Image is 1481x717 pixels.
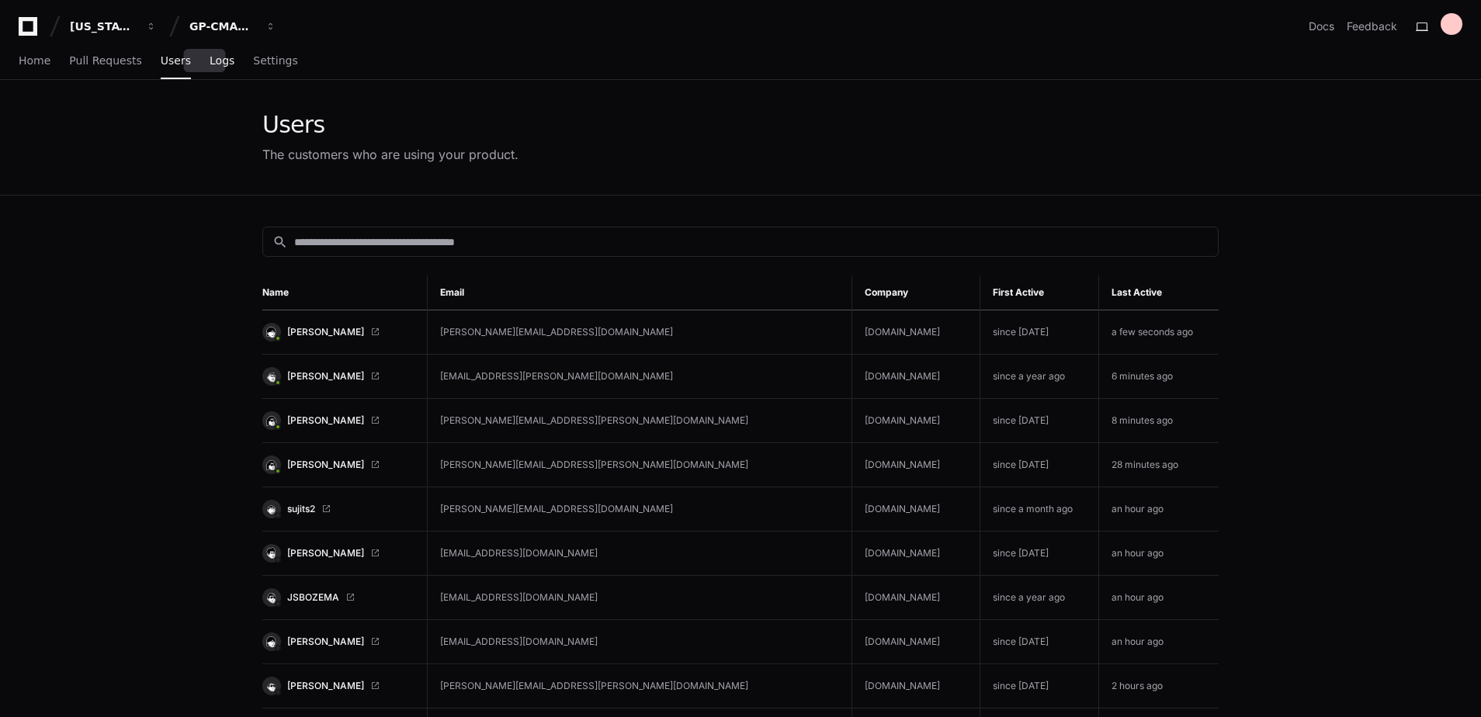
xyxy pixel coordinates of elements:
a: [PERSON_NAME] [262,677,414,695]
span: [PERSON_NAME] [287,370,364,383]
a: Home [19,43,50,79]
td: [EMAIL_ADDRESS][DOMAIN_NAME] [428,576,852,620]
span: Logs [210,56,234,65]
a: [PERSON_NAME] [262,455,414,474]
td: [PERSON_NAME][EMAIL_ADDRESS][PERSON_NAME][DOMAIN_NAME] [428,664,852,708]
th: Company [852,275,980,310]
td: [PERSON_NAME][EMAIL_ADDRESS][DOMAIN_NAME] [428,487,852,532]
a: Users [161,43,191,79]
a: [PERSON_NAME] [262,323,414,341]
td: [EMAIL_ADDRESS][DOMAIN_NAME] [428,532,852,576]
td: an hour ago [1099,620,1219,664]
div: Users [262,111,519,139]
td: [PERSON_NAME][EMAIL_ADDRESS][PERSON_NAME][DOMAIN_NAME] [428,443,852,487]
td: an hour ago [1099,576,1219,620]
span: Users [161,56,191,65]
span: sujits2 [287,503,315,515]
a: Logs [210,43,234,79]
button: GP-CMAG-MP2 [183,12,283,40]
button: [US_STATE] Pacific [64,12,163,40]
td: [DOMAIN_NAME] [852,664,980,708]
img: 7.svg [264,369,279,383]
span: [PERSON_NAME] [287,547,364,559]
td: [DOMAIN_NAME] [852,355,980,399]
a: [PERSON_NAME] [262,632,414,651]
a: Pull Requests [69,43,141,79]
td: [DOMAIN_NAME] [852,576,980,620]
span: [PERSON_NAME] [287,459,364,471]
th: Last Active [1099,275,1219,310]
img: 6.svg [264,590,279,604]
a: [PERSON_NAME] [262,411,414,430]
div: GP-CMAG-MP2 [189,19,256,34]
td: an hour ago [1099,532,1219,576]
td: since [DATE] [980,399,1099,443]
td: [DOMAIN_NAME] [852,310,980,355]
td: [EMAIL_ADDRESS][DOMAIN_NAME] [428,620,852,664]
td: [DOMAIN_NAME] [852,620,980,664]
td: [DOMAIN_NAME] [852,532,980,576]
div: The customers who are using your product. [262,145,519,164]
div: [US_STATE] Pacific [70,19,137,34]
a: sujits2 [262,500,414,518]
img: 3.svg [264,457,279,472]
span: [PERSON_NAME] [287,414,364,427]
span: JSBOZEMA [287,591,339,604]
td: 8 minutes ago [1099,399,1219,443]
td: [DOMAIN_NAME] [852,399,980,443]
a: JSBOZEMA [262,588,414,607]
td: since [DATE] [980,620,1099,664]
img: 9.svg [264,678,279,693]
img: 5.svg [264,546,279,560]
a: [PERSON_NAME] [262,544,414,563]
span: [PERSON_NAME] [287,326,364,338]
a: [PERSON_NAME] [262,367,414,386]
img: 3.svg [264,413,279,428]
td: since a month ago [980,487,1099,532]
th: First Active [980,275,1099,310]
span: [PERSON_NAME] [287,636,364,648]
img: 1.svg [264,324,279,339]
td: a few seconds ago [1099,310,1219,355]
button: Feedback [1347,19,1397,34]
td: [DOMAIN_NAME] [852,443,980,487]
span: [PERSON_NAME] [287,680,364,692]
td: since [DATE] [980,310,1099,355]
td: since a year ago [980,355,1099,399]
th: Name [262,275,428,310]
td: [PERSON_NAME][EMAIL_ADDRESS][PERSON_NAME][DOMAIN_NAME] [428,399,852,443]
td: 2 hours ago [1099,664,1219,708]
td: [DOMAIN_NAME] [852,487,980,532]
td: 6 minutes ago [1099,355,1219,399]
td: since [DATE] [980,443,1099,487]
td: since [DATE] [980,532,1099,576]
img: 1.svg [264,634,279,649]
td: [PERSON_NAME][EMAIL_ADDRESS][DOMAIN_NAME] [428,310,852,355]
span: Settings [253,56,297,65]
a: Docs [1309,19,1334,34]
th: Email [428,275,852,310]
img: 8.svg [264,501,279,516]
span: Pull Requests [69,56,141,65]
td: since [DATE] [980,664,1099,708]
mat-icon: search [272,234,288,250]
td: 28 minutes ago [1099,443,1219,487]
a: Settings [253,43,297,79]
td: [EMAIL_ADDRESS][PERSON_NAME][DOMAIN_NAME] [428,355,852,399]
span: Home [19,56,50,65]
td: since a year ago [980,576,1099,620]
td: an hour ago [1099,487,1219,532]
